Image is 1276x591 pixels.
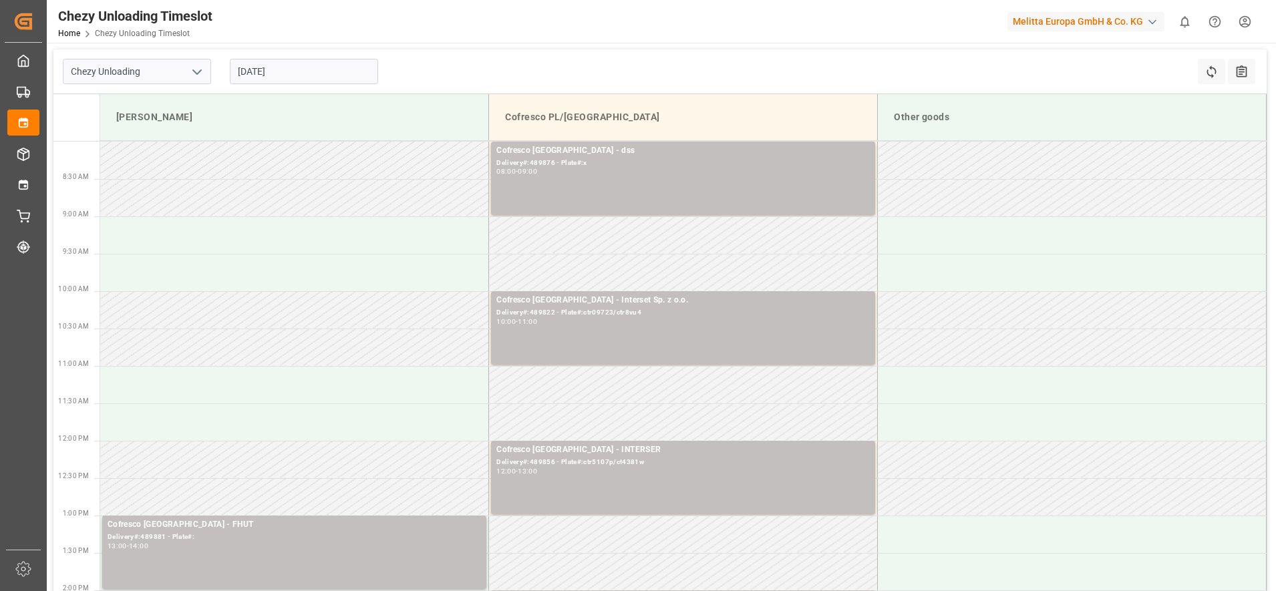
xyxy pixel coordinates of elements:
[58,29,80,38] a: Home
[108,543,127,549] div: 13:00
[127,543,129,549] div: -
[516,168,518,174] div: -
[230,59,378,84] input: DD.MM.YYYY
[108,532,481,543] div: Delivery#:489881 - Plate#:
[496,294,870,307] div: Cofresco [GEOGRAPHIC_DATA] - Interset Sp. z o.o.
[496,158,870,169] div: Delivery#:489876 - Plate#:x
[496,307,870,319] div: Delivery#:489822 - Plate#:ctr09723/ctr8vu4
[63,173,89,180] span: 8:30 AM
[58,360,89,367] span: 11:00 AM
[129,543,148,549] div: 14:00
[1200,7,1230,37] button: Help Center
[1007,9,1170,34] button: Melitta Europa GmbH & Co. KG
[496,319,516,325] div: 10:00
[108,518,481,532] div: Cofresco [GEOGRAPHIC_DATA] - FHUT
[58,6,212,26] div: Chezy Unloading Timeslot
[516,319,518,325] div: -
[516,468,518,474] div: -
[500,105,866,130] div: Cofresco PL/[GEOGRAPHIC_DATA]
[58,472,89,479] span: 12:30 PM
[58,285,89,292] span: 10:00 AM
[58,323,89,330] span: 10:30 AM
[186,61,206,82] button: open menu
[496,443,870,457] div: Cofresco [GEOGRAPHIC_DATA] - INTERSER
[518,319,537,325] div: 11:00
[496,168,516,174] div: 08:00
[63,510,89,517] span: 1:00 PM
[496,457,870,468] div: Delivery#:489856 - Plate#:ctr5107p/ct4381w
[63,547,89,554] span: 1:30 PM
[518,468,537,474] div: 13:00
[63,210,89,218] span: 9:00 AM
[1007,12,1164,31] div: Melitta Europa GmbH & Co. KG
[1170,7,1200,37] button: show 0 new notifications
[518,168,537,174] div: 09:00
[111,105,478,130] div: [PERSON_NAME]
[496,468,516,474] div: 12:00
[63,248,89,255] span: 9:30 AM
[496,144,870,158] div: Cofresco [GEOGRAPHIC_DATA] - dss
[889,105,1255,130] div: Other goods
[63,59,211,84] input: Type to search/select
[58,397,89,405] span: 11:30 AM
[58,435,89,442] span: 12:00 PM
